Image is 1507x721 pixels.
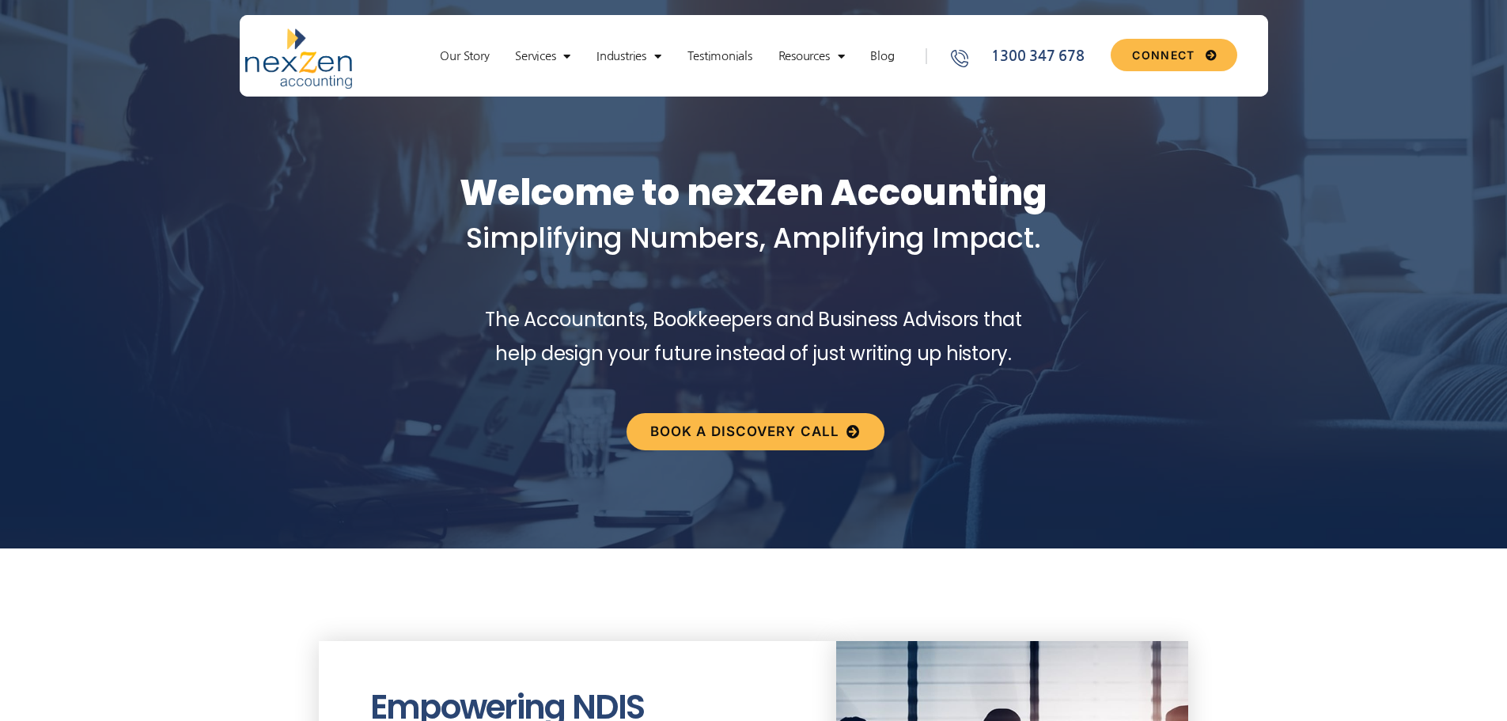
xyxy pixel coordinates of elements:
a: Industries [589,48,668,64]
a: Blog [862,48,902,64]
a: Resources [771,48,853,64]
span: CONNECT [1132,50,1195,61]
a: 1300 347 678 [949,46,1105,67]
a: Our Story [432,48,497,64]
span: Simplifying Numbers, Amplifying Impact. [466,218,1041,257]
a: CONNECT [1111,39,1236,71]
a: Testimonials [680,48,760,64]
span: The Accountants, Bookkeepers and Business Advisors that help design your future instead of just w... [485,306,1022,366]
span: Book a discovery call [650,425,839,438]
a: Book a discovery call [627,413,884,450]
span: 1300 347 678 [987,46,1084,67]
nav: Menu [417,48,917,64]
a: Services [507,48,578,64]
